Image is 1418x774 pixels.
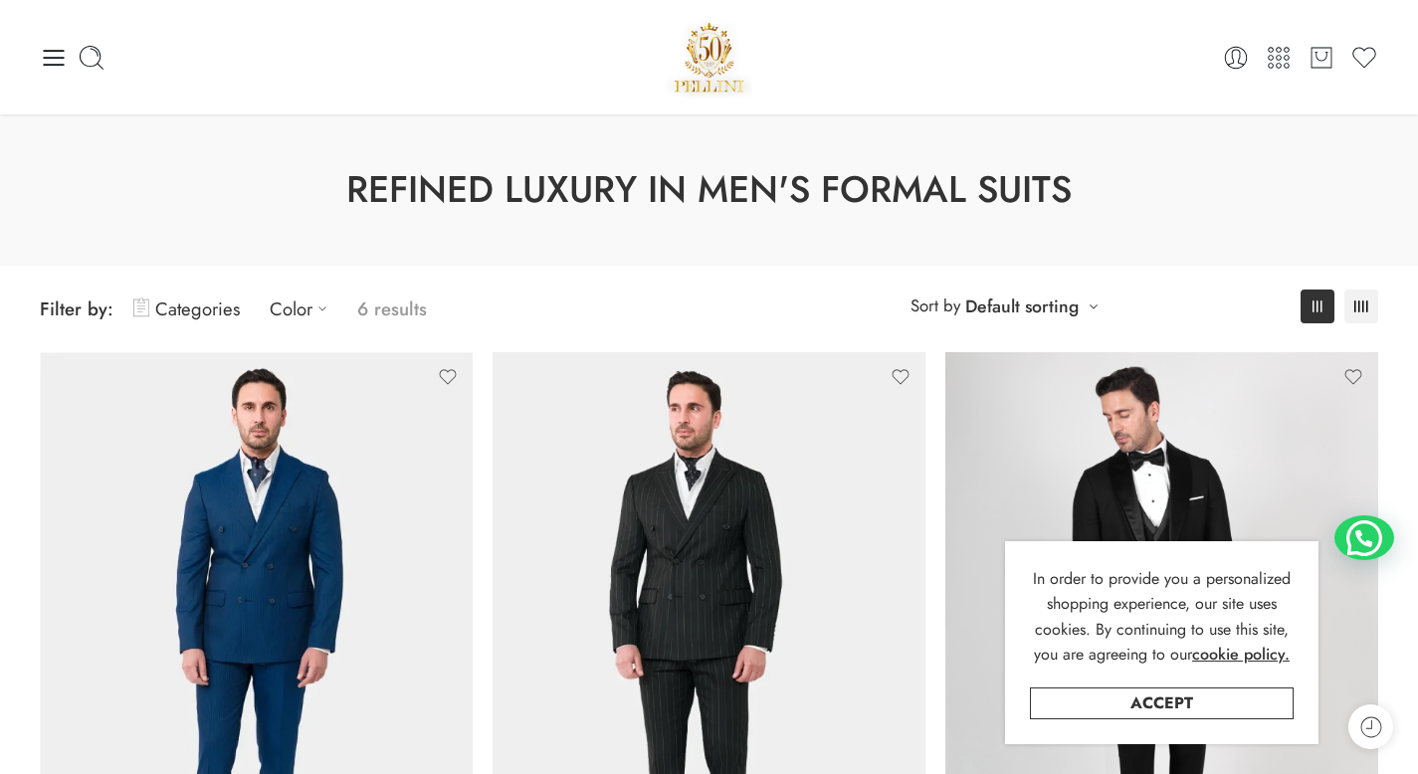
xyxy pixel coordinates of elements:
[911,290,960,322] span: Sort by
[270,286,337,332] a: Color
[1030,687,1294,719] a: Accept
[1350,44,1378,72] a: Wishlist
[965,292,1079,320] a: Default sorting
[50,164,1368,216] h1: Refined Luxury in Men's Formal Suits
[667,15,752,99] img: Pellini
[1033,567,1291,667] span: In order to provide you a personalized shopping experience, our site uses cookies. By continuing ...
[40,295,113,322] span: Filter by:
[667,15,752,99] a: Pellini -
[357,286,427,332] p: 6 results
[1192,642,1290,668] a: cookie policy.
[1222,44,1250,72] a: Login / Register
[1308,44,1335,72] a: Cart
[133,286,240,332] a: Categories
